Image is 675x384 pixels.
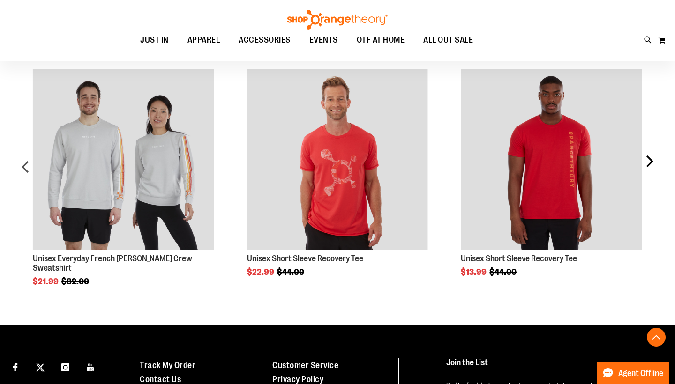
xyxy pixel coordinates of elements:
[187,30,220,51] span: APPAREL
[247,69,428,251] a: Product Page Link
[286,10,389,30] img: Shop Orangetheory
[247,69,428,250] img: Product image for Unisex Short Sleeve Recovery Tee
[140,30,169,51] span: JUST IN
[461,267,488,277] span: $13.99
[33,254,192,273] a: Unisex Everyday French [PERSON_NAME] Crew Sweatshirt
[16,55,35,286] div: prev
[247,267,276,277] span: $22.99
[357,30,405,51] span: OTF AT HOME
[272,375,323,384] a: Privacy Policy
[36,363,45,372] img: Twitter
[647,328,666,347] button: Back To Top
[423,30,473,51] span: ALL OUT SALE
[640,55,659,286] div: next
[140,361,195,370] a: Track My Order
[309,30,338,51] span: EVENTS
[33,277,60,286] span: $21.99
[33,69,214,251] a: Product Page Link
[277,267,306,277] span: $44.00
[461,69,642,250] img: Product image for Unisex Short Sleeve Recovery Tee
[7,358,23,375] a: Visit our Facebook page
[618,369,663,378] span: Agent Offline
[140,375,181,384] a: Contact Us
[32,358,49,375] a: Visit our X page
[82,358,99,375] a: Visit our Youtube page
[489,267,518,277] span: $44.00
[57,358,74,375] a: Visit our Instagram page
[461,69,642,251] a: Product Page Link
[446,358,657,376] h4: Join the List
[597,362,669,384] button: Agent Offline
[33,69,214,250] img: Product image for Unisex Everyday French Terry Crew Sweatshirt
[461,254,577,263] a: Unisex Short Sleeve Recovery Tee
[61,277,90,286] span: $82.00
[272,361,338,370] a: Customer Service
[247,254,363,263] a: Unisex Short Sleeve Recovery Tee
[239,30,291,51] span: ACCESSORIES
